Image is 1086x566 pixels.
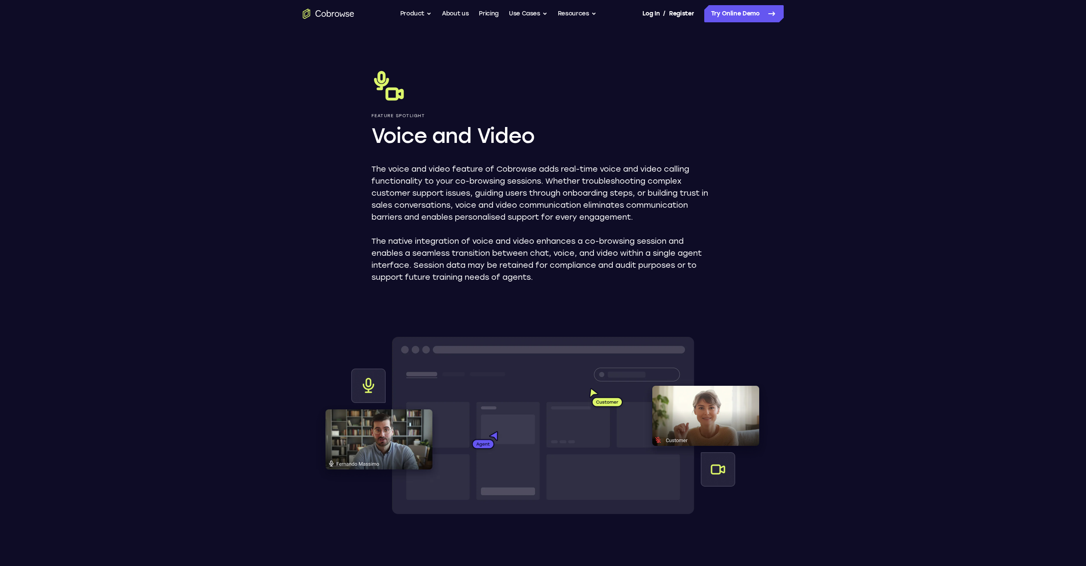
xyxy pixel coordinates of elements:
[371,163,715,223] p: The voice and video feature of Cobrowse adds real-time voice and video calling functionality to y...
[669,5,694,22] a: Register
[509,5,548,22] button: Use Cases
[442,5,468,22] a: About us
[371,235,715,283] p: The native integration of voice and video enhances a co-browsing session and enables a seamless t...
[371,122,715,149] h1: Voice and Video
[479,5,499,22] a: Pricing
[371,69,406,103] img: Voice and Video
[371,113,715,118] p: Feature Spotlight
[400,5,432,22] button: Product
[704,5,784,22] a: Try Online Demo
[558,5,596,22] button: Resources
[642,5,660,22] a: Log In
[303,324,784,530] img: Window wireframes with cobrowse components
[303,9,354,19] a: Go to the home page
[663,9,666,19] span: /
